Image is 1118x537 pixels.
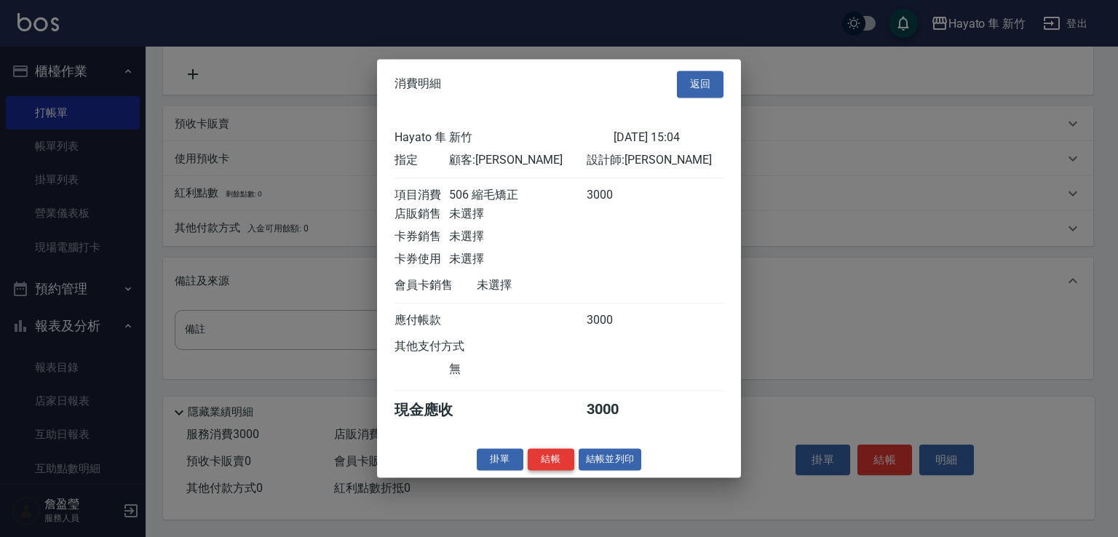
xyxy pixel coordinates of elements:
div: 應付帳款 [395,313,449,328]
div: 項目消費 [395,188,449,203]
button: 結帳 [528,448,574,471]
div: 設計師: [PERSON_NAME] [587,153,723,168]
div: 卡券銷售 [395,229,449,244]
div: 店販銷售 [395,207,449,222]
div: 卡券使用 [395,252,449,267]
span: 消費明細 [395,77,441,92]
div: [DATE] 15:04 [614,130,723,146]
div: 3000 [587,313,641,328]
div: 指定 [395,153,449,168]
div: Hayato 隼 新竹 [395,130,614,146]
div: 無 [449,362,586,377]
div: 未選擇 [449,207,586,222]
div: 未選擇 [449,252,586,267]
div: 其他支付方式 [395,339,504,354]
div: 現金應收 [395,400,477,420]
button: 掛單 [477,448,523,471]
div: 3000 [587,188,641,203]
div: 會員卡銷售 [395,278,477,293]
button: 返回 [677,71,723,98]
div: 未選擇 [449,229,586,244]
div: 3000 [587,400,641,420]
div: 顧客: [PERSON_NAME] [449,153,586,168]
button: 結帳並列印 [579,448,642,471]
div: 506 縮毛矯正 [449,188,586,203]
div: 未選擇 [477,278,614,293]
